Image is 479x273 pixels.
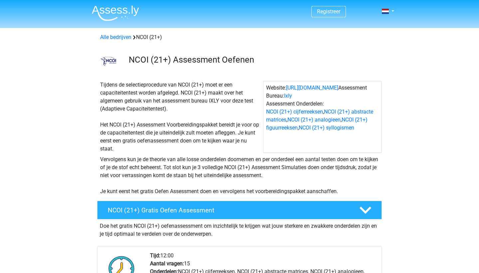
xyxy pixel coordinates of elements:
[97,155,382,195] div: Vervolgens kun je de theorie van alle losse onderdelen doornemen en per onderdeel een aantal test...
[266,109,323,115] a: NCOI (21+) cijferreeksen
[317,8,340,15] a: Registreer
[100,34,131,40] a: Alle bedrijven
[129,55,377,65] h3: NCOI (21+) Assessment Oefenen
[263,81,382,153] div: Website: Assessment Bureau: Assessment Onderdelen: , , , ,
[94,201,385,219] a: NCOI (21+) Gratis Oefen Assessment
[97,219,382,238] div: Doe het gratis NCOI (21+) oefenassessment om inzichtelijk te krijgen wat jouw sterkere en zwakker...
[97,33,382,41] div: NCOI (21+)
[150,260,184,267] b: Aantal vragen:
[284,93,292,99] a: Ixly
[97,81,263,153] div: Tijdens de selectieprocedure van NCOI (21+) moet er een capaciteitentest worden afgelegd. NCOI (2...
[299,125,354,131] a: NCOI (21+) syllogismen
[150,252,160,259] b: Tijd:
[108,206,349,214] h4: NCOI (21+) Gratis Oefen Assessment
[286,85,338,91] a: [URL][DOMAIN_NAME]
[287,117,341,123] a: NCOI (21+) analogieen
[92,5,139,21] img: Assessly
